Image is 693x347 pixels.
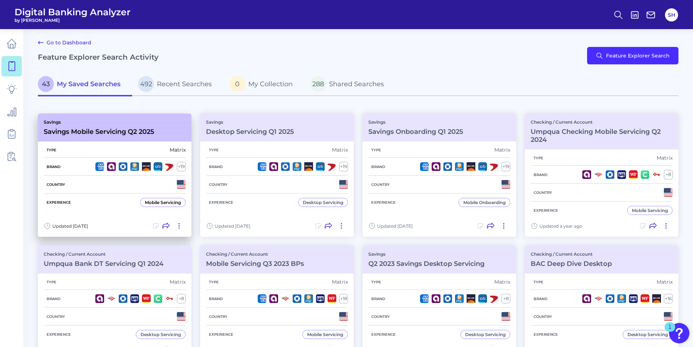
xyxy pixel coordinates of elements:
[15,17,131,23] span: by [PERSON_NAME]
[368,314,393,319] h5: Country
[52,223,88,229] span: Updated [DATE]
[368,182,393,187] h5: Country
[303,200,343,205] div: Desktop Servicing
[668,327,672,336] div: 1
[229,76,245,92] span: 0
[368,260,484,268] h3: Q2 2023 Savings Desktop Servicing
[531,296,550,301] h5: Brand
[368,251,484,257] p: Savings
[368,119,463,125] p: Savings
[206,280,222,284] h5: Type
[669,323,689,343] button: Open Resource Center, 1 new notification
[494,147,510,153] div: Matrix
[525,113,678,237] a: Checking / Current AccountUmpqua Checking Mobile Servicing Q2 2024TypeMatrixBrand+8CountryExperie...
[368,128,463,136] h3: Savings Onboarding Q1 2025
[44,260,163,268] h3: Umpqua Bank DT Servicing Q1 2024
[332,147,348,153] div: Matrix
[339,294,348,303] div: + 18
[377,223,413,229] span: Updated [DATE]
[140,332,181,337] div: Desktop Servicing
[38,53,159,61] h2: Feature Explorer Search Activity
[531,251,612,257] p: Checking / Current Account
[531,119,673,125] p: Checking / Current Account
[368,164,388,169] h5: Brand
[215,223,250,229] span: Updated [DATE]
[632,208,668,213] div: Mobile Servicing
[531,208,561,213] h5: Experience
[206,128,294,136] h3: Desktop Servicing Q1 2025
[587,47,678,64] button: Feature Explorer Search
[368,296,388,301] h5: Brand
[363,113,516,237] a: SavingsSavings Onboarding Q1 2025TypeMatrixBrand+19CountryExperienceMobile OnboardingUpdated [DATE]
[664,170,673,179] div: + 8
[44,148,59,152] h5: Type
[44,251,163,257] p: Checking / Current Account
[44,200,74,205] h5: Experience
[465,332,506,337] div: Desktop Servicing
[223,73,304,96] a: 0My Collection
[44,280,59,284] h5: Type
[200,113,354,237] a: SavingsDesktop Servicing Q1 2025TypeMatrixBrand+19CountryExperienceDesktop ServicingUpdated [DATE]
[502,294,510,303] div: + 8
[531,156,546,160] h5: Type
[539,223,582,229] span: Updated a year ago
[44,296,63,301] h5: Brand
[206,119,294,125] p: Savings
[157,80,212,88] span: Recent Searches
[177,294,186,303] div: + 8
[177,162,186,171] div: + 19
[502,162,510,171] div: + 19
[44,182,68,187] h5: Country
[368,280,384,284] h5: Type
[138,76,154,92] span: 492
[38,38,91,47] a: Go to Dashboard
[531,260,612,268] h3: BAC Deep Dive Desktop
[206,260,304,268] h3: Mobile Servicing Q3 2023 BPs
[494,279,510,285] div: Matrix
[44,164,63,169] h5: Brand
[304,73,396,96] a: 288Shared Searches
[170,279,186,285] div: Matrix
[206,164,226,169] h5: Brand
[206,182,230,187] h5: Country
[206,200,236,205] h5: Experience
[170,147,186,153] div: Matrix
[310,76,326,92] span: 288
[531,128,673,144] h3: Umpqua Checking Mobile Servicing Q2 2024
[531,172,550,177] h5: Brand
[531,280,546,284] h5: Type
[657,279,673,285] div: Matrix
[44,332,74,337] h5: Experience
[627,332,668,337] div: Desktop Servicing
[44,128,154,136] h3: Savings Mobile Servicing Q2 2025
[57,80,120,88] span: My Saved Searches
[206,314,230,319] h5: Country
[38,76,54,92] span: 43
[368,200,399,205] h5: Experience
[531,314,555,319] h5: Country
[531,190,555,195] h5: Country
[132,73,223,96] a: 492Recent Searches
[15,7,131,17] span: Digital Banking Analyzer
[145,200,181,205] div: Mobile Servicing
[664,294,673,303] div: + 16
[248,80,293,88] span: My Collection
[606,53,670,59] span: Feature Explorer Search
[531,332,561,337] h5: Experience
[307,332,343,337] div: Mobile Servicing
[38,113,191,237] a: SavingsSavings Mobile Servicing Q2 2025TypeMatrixBrand+19CountryExperienceMobile ServicingUpdated...
[38,73,132,96] a: 43My Saved Searches
[657,155,673,161] div: Matrix
[44,119,154,125] p: Savings
[463,200,506,205] div: Mobile Onboarding
[339,162,348,171] div: + 19
[206,148,222,152] h5: Type
[368,148,384,152] h5: Type
[44,314,68,319] h5: Country
[206,332,236,337] h5: Experience
[368,332,399,337] h5: Experience
[665,8,678,21] button: SH
[332,279,348,285] div: Matrix
[206,296,226,301] h5: Brand
[329,80,384,88] span: Shared Searches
